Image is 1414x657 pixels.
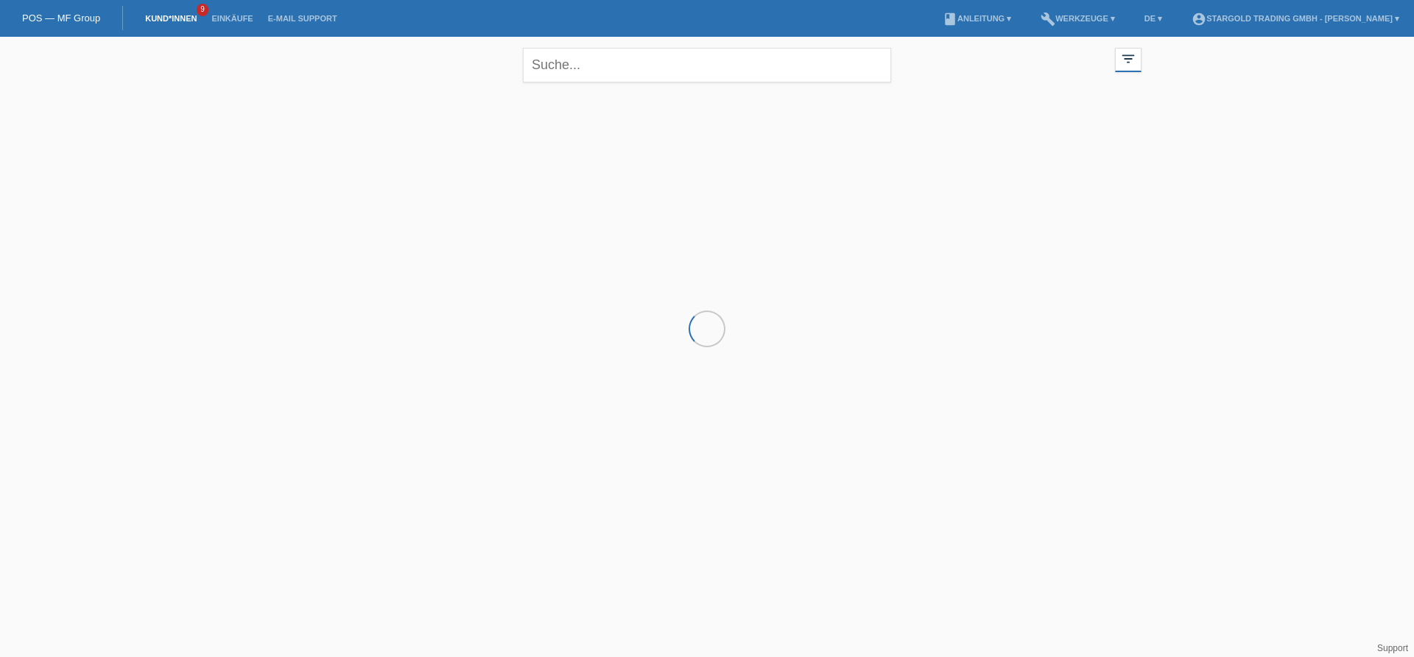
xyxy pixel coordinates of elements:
a: Einkäufe [204,14,260,23]
a: account_circleStargold Trading GmbH - [PERSON_NAME] ▾ [1184,14,1407,23]
a: E-Mail Support [261,14,345,23]
span: 9 [197,4,208,16]
i: book [943,12,957,26]
a: DE ▾ [1137,14,1169,23]
a: Support [1377,643,1408,653]
i: account_circle [1192,12,1206,26]
a: Kund*innen [138,14,204,23]
i: filter_list [1120,51,1136,67]
i: build [1041,12,1055,26]
a: POS — MF Group [22,13,100,24]
input: Suche... [523,48,891,82]
a: buildWerkzeuge ▾ [1033,14,1122,23]
a: bookAnleitung ▾ [935,14,1019,23]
